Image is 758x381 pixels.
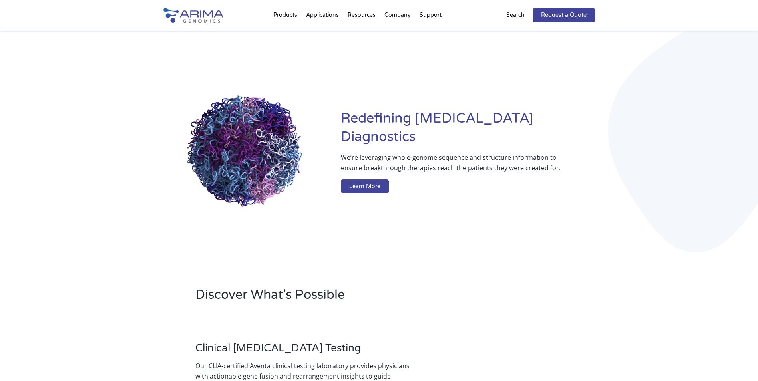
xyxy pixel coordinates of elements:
p: Search [506,10,525,20]
p: We’re leveraging whole-genome sequence and structure information to ensure breakthrough therapies... [341,152,563,179]
a: Request a Quote [533,8,595,22]
h2: Discover What’s Possible [195,286,481,310]
h1: Redefining [MEDICAL_DATA] Diagnostics [341,109,595,152]
a: Learn More [341,179,389,194]
img: Arima-Genomics-logo [163,8,223,23]
h3: Clinical [MEDICAL_DATA] Testing [195,342,413,361]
